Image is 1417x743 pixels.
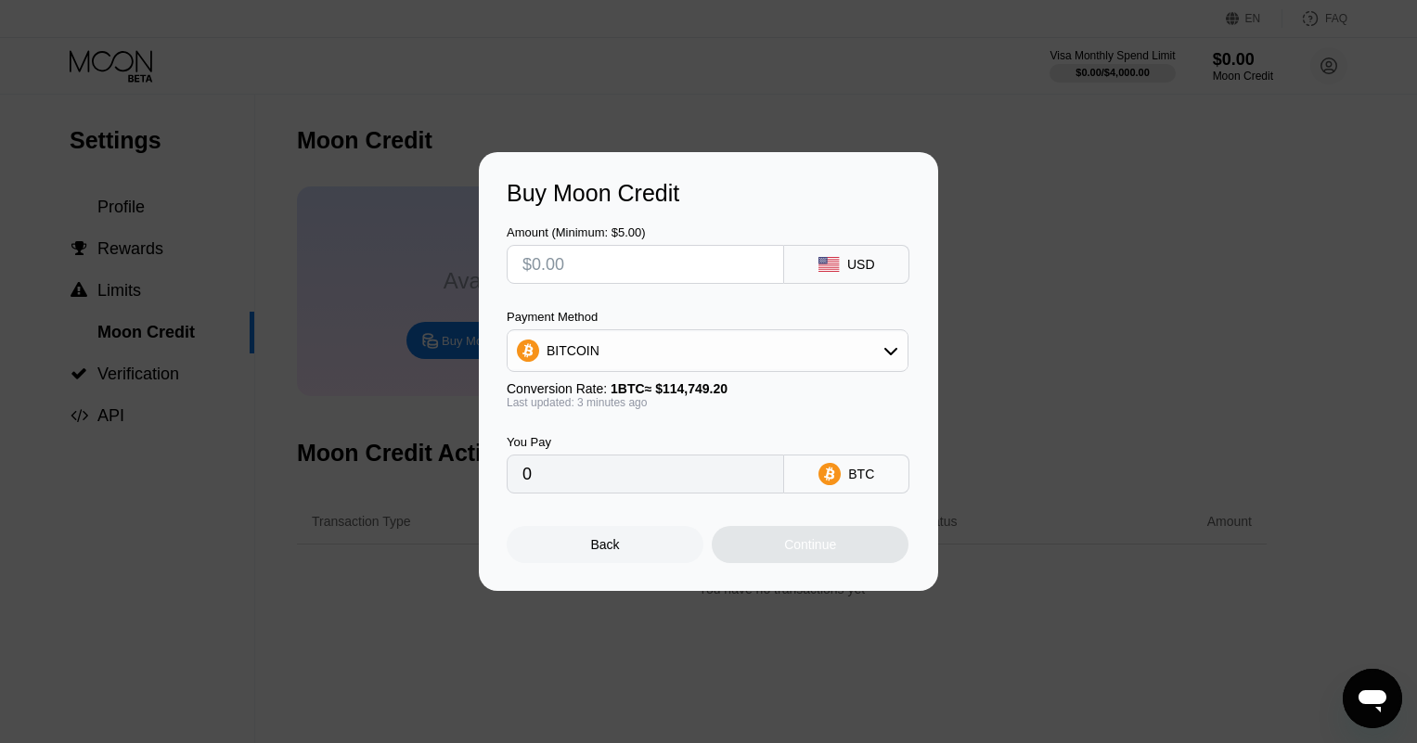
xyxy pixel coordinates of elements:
div: BTC [848,467,874,481]
div: BITCOIN [508,332,908,369]
div: Back [591,537,620,552]
div: Conversion Rate: [507,381,908,396]
input: $0.00 [522,246,768,283]
div: Buy Moon Credit [507,180,910,207]
span: 1 BTC ≈ $114,749.20 [611,381,728,396]
div: Amount (Minimum: $5.00) [507,225,784,239]
div: Back [507,526,703,563]
iframe: Button to launch messaging window [1343,669,1402,728]
div: Payment Method [507,310,908,324]
div: You Pay [507,435,784,449]
div: Last updated: 3 minutes ago [507,396,908,409]
div: BITCOIN [547,343,599,358]
div: USD [847,257,875,272]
